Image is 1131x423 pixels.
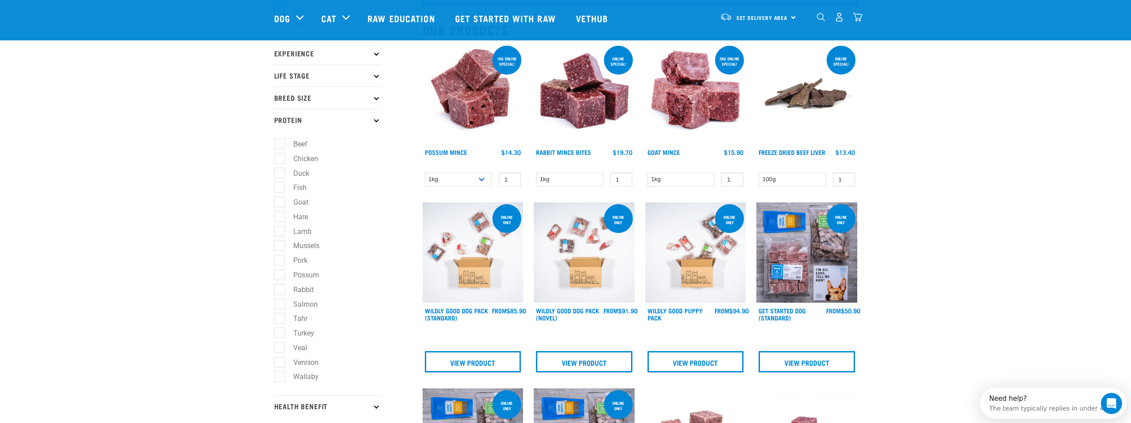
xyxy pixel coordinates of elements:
div: $19.70 [613,149,632,156]
div: $85.90 [492,307,526,314]
div: online only [492,396,521,415]
img: Stack Of Freeze Dried Beef Liver For Pets [756,44,857,145]
a: Raw Education [359,0,446,36]
img: Dog Novel 0 2sec [534,202,635,303]
img: 1102 Possum Mince 01 [423,44,524,145]
div: 3kg online special! [715,52,744,71]
a: Get Started Dog (Standard) [759,309,806,319]
label: Duck [279,168,313,179]
label: Lamb [279,226,315,237]
div: ONLINE SPECIAL! [604,52,633,71]
a: Wildly Good Dog Pack (Standard) [425,309,488,319]
a: Wildly Good Dog Pack (Novel) [536,309,599,319]
img: NSP Dog Standard Update [756,202,857,303]
div: Need help? [9,8,128,15]
div: $91.90 [603,307,638,314]
label: Salmon [279,299,321,310]
a: Wildly Good Puppy Pack [647,309,703,319]
div: $50.90 [826,307,860,314]
label: Goat [279,197,312,208]
a: Possum Mince [425,150,467,154]
a: Goat Mince [647,150,680,154]
span: FROM [492,309,507,312]
a: Freeze Dried Beef Liver [759,150,825,154]
div: $13.40 [835,149,855,156]
span: Set Delivery Area [736,16,788,20]
label: Fish [279,182,310,193]
div: The team typically replies in under 4h [9,15,128,24]
div: Online Only [604,210,633,229]
a: View Product [647,351,744,372]
label: Turkey [279,328,318,339]
a: Vethub [567,0,619,36]
a: View Product [759,351,855,372]
div: $14.30 [501,149,521,156]
img: user.png [835,12,844,22]
label: Rabbit [279,284,317,295]
span: FROM [603,309,618,312]
div: $15.90 [724,149,743,156]
img: 1077 Wild Goat Mince 01 [645,44,746,145]
input: 1 [721,173,743,186]
label: Possum [279,269,323,281]
span: FROM [715,309,729,312]
input: 1 [499,173,521,186]
a: Get started with Raw [446,0,567,36]
img: Whole Minced Rabbit Cubes 01 [534,44,635,145]
div: 1kg online special! [492,52,521,71]
p: Protein [274,109,381,131]
img: Puppy 0 2sec [645,202,746,303]
div: online only [604,396,633,415]
div: $94.90 [715,307,749,314]
span: FROM [826,309,841,312]
a: View Product [425,351,521,372]
label: Tahr [279,313,311,324]
label: Pork [279,255,311,266]
a: View Product [536,351,632,372]
label: Beef [279,138,311,150]
img: home-icon@2x.png [853,12,862,22]
p: Experience [274,42,381,64]
p: Health Benefit [274,395,381,417]
p: Breed Size [274,87,381,109]
label: Wallaby [279,371,322,382]
input: 1 [610,173,632,186]
div: Open Intercom Messenger [4,4,154,28]
label: Mussels [279,240,323,251]
div: Online Only [715,210,744,229]
div: Online Only [492,210,521,229]
div: online only [827,210,855,229]
label: Venison [279,357,322,368]
label: Chicken [279,153,322,164]
input: 1 [833,173,855,186]
iframe: Intercom live chat [1101,393,1122,414]
img: Dog 0 2sec [423,202,524,303]
a: Rabbit Mince Bites [536,150,591,154]
label: Hare [279,211,312,222]
a: Dog [274,12,290,25]
img: van-moving.png [720,13,732,21]
a: Cat [321,12,336,25]
p: Life Stage [274,64,381,87]
img: home-icon-1@2x.png [817,13,825,21]
iframe: Intercom live chat discovery launcher [980,387,1127,419]
label: Veal [279,342,311,353]
div: ONLINE SPECIAL! [827,52,855,71]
